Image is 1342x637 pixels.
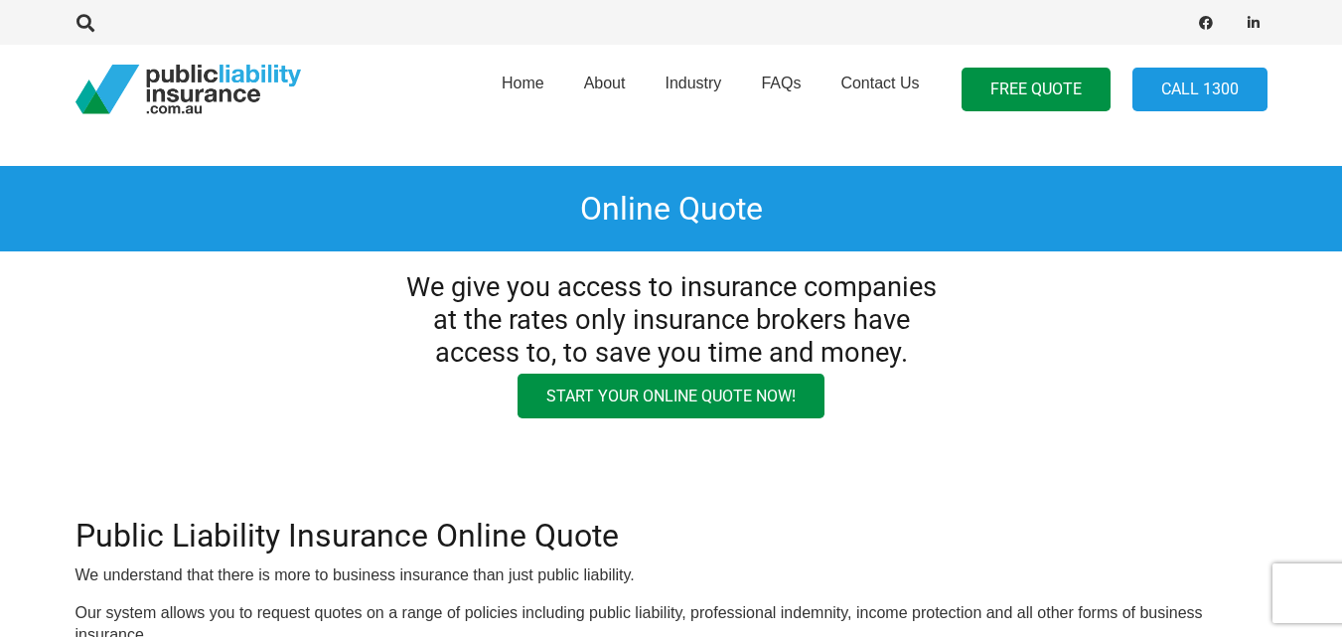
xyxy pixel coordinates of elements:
[840,75,919,91] span: Contact Us
[962,68,1111,112] a: FREE QUOTE
[645,39,741,140] a: Industry
[1192,9,1220,37] a: Facebook
[564,39,646,140] a: About
[1132,68,1267,112] a: Call 1300
[1240,9,1267,37] a: LinkedIn
[75,65,301,114] a: pli_logotransparent
[761,75,801,91] span: FAQs
[665,75,721,91] span: Industry
[741,39,820,140] a: FAQs
[820,39,939,140] a: Contact Us
[584,75,626,91] span: About
[75,564,1267,586] p: We understand that there is more to business insurance than just public liability.
[502,75,544,91] span: Home
[75,517,1267,555] h2: Public Liability Insurance Online Quote
[397,271,945,369] h3: We give you access to insurance companies at the rates only insurance brokers have access to, to ...
[518,374,824,418] a: Start your online quote now!
[67,14,106,32] a: Search
[482,39,564,140] a: Home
